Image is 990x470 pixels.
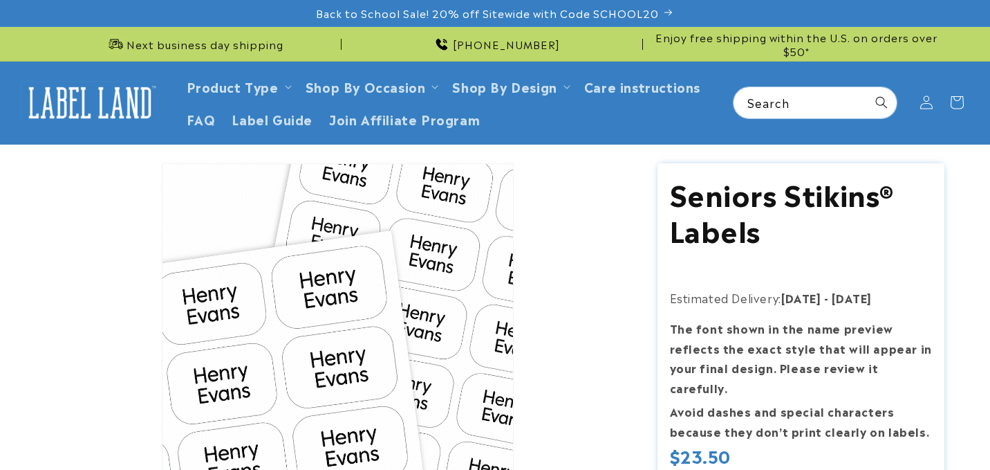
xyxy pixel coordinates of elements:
a: FAQ [178,102,224,135]
span: Enjoy free shipping within the U.S. on orders over $50* [648,30,944,57]
strong: - [824,289,829,306]
strong: Avoid dashes and special characters because they don’t print clearly on labels. [670,403,930,440]
span: Join Affiliate Program [329,111,480,127]
div: Announcement [648,27,944,61]
span: Shop By Occasion [306,78,426,94]
strong: [DATE] [832,289,872,306]
strong: The font shown in the name preview reflects the exact style that will appear in your final design... [670,320,932,396]
button: Search [866,87,897,118]
span: Label Guide [232,111,312,127]
summary: Shop By Design [444,70,575,102]
span: $23.50 [670,445,731,467]
h1: Seniors Stikins® Labels [670,175,933,247]
a: Product Type [187,77,279,96]
a: Label Guide [223,102,321,135]
summary: Product Type [178,70,297,102]
summary: Shop By Occasion [297,70,445,102]
span: Care instructions [584,78,700,94]
a: Join Affiliate Program [321,102,488,135]
span: FAQ [187,111,216,127]
a: Care instructions [576,70,709,102]
p: Estimated Delivery: [670,288,933,308]
iframe: Gorgias Floating Chat [700,405,976,456]
span: Back to School Sale! 20% off Sitewide with Code SCHOOL20 [316,6,659,20]
a: Label Land [16,76,165,129]
span: [PHONE_NUMBER] [453,37,560,51]
strong: [DATE] [781,289,821,306]
a: Shop By Design [452,77,557,96]
span: Next business day shipping [127,37,283,51]
img: Label Land [21,81,159,124]
div: Announcement [46,27,342,61]
div: Announcement [347,27,643,61]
